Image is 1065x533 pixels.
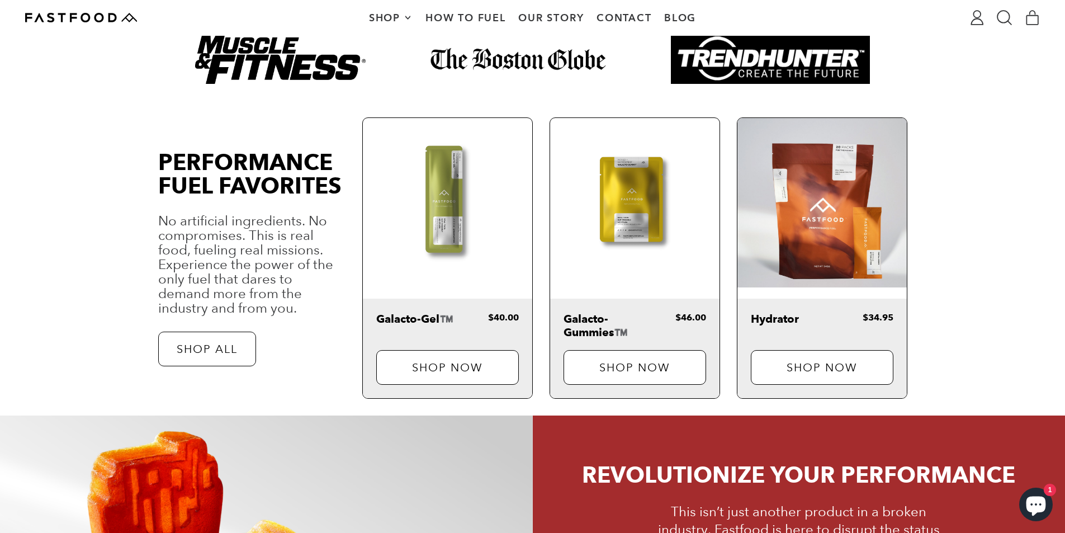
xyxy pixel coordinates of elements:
[363,118,532,287] img: galacto-gel-869995.webp
[25,13,137,22] img: Fastfood
[427,45,610,73] img: Boston_Globe.png
[737,118,907,287] img: hydrator-978181.jpg
[158,214,345,315] p: No artificial ingredients. No compromises. This is real food, fueling real missions. Experience t...
[158,148,342,199] span: PERFORMANCE FUEL FAVORITES
[195,34,366,84] img: Muscle_and_Fitness.png
[158,332,256,366] a: Shop All
[675,312,706,323] p: $46.00
[582,463,1015,487] h2: Revolutionize Your Performance
[395,362,500,373] p: Shop Now
[751,350,893,385] a: Shop Now
[751,312,856,326] p: Hydrator
[376,350,519,385] a: Shop Now
[1016,488,1056,524] inbox-online-store-chat: Shopify online store chat
[369,13,403,23] span: Shop
[564,350,706,385] a: Shop Now
[488,312,519,323] p: $40.00
[177,343,238,355] p: Shop All
[671,34,870,84] img: Logo of 'TRENDHUNTER' with the slogan 'CREATE THE FUTURE' underneath.
[564,312,669,339] p: Galacto-Gummies™️
[582,362,688,373] p: Shop Now
[376,312,481,326] p: Galacto-Gel™️
[769,362,875,373] p: Shop Now
[863,312,893,323] p: $34.95
[550,118,720,287] img: galacto-gummies-771441.webp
